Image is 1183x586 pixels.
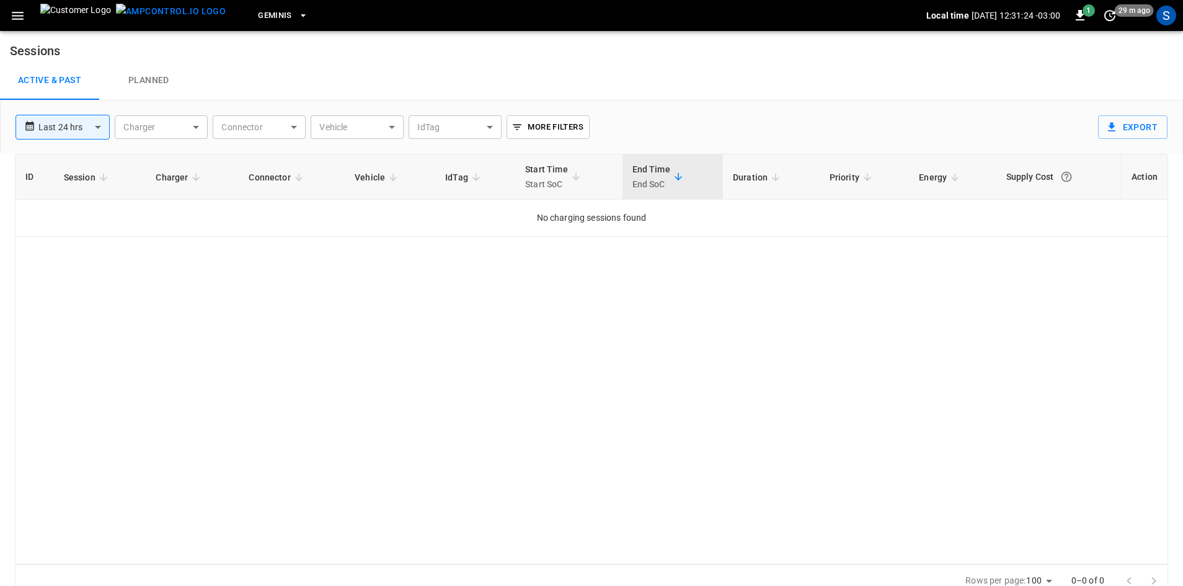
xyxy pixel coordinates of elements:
button: The cost of your charging session based on your supply rates [1055,166,1078,188]
div: Last 24 hrs [38,115,110,139]
button: More Filters [507,115,589,139]
td: No charging sessions found [16,200,1167,237]
div: Supply Cost [1006,166,1112,188]
span: Start TimeStart SoC [525,162,584,192]
a: Planned [99,61,198,100]
span: Energy [919,170,963,185]
div: profile-icon [1156,6,1176,25]
span: Vehicle [355,170,401,185]
button: Geminis [253,4,313,28]
p: Start SoC [525,177,568,192]
p: End SoC [632,177,670,192]
button: Export [1098,115,1167,139]
span: IdTag [445,170,484,185]
th: Action [1121,154,1167,200]
span: Geminis [258,9,292,23]
span: Charger [156,170,204,185]
p: Local time [926,9,969,22]
table: sessions table [16,154,1167,237]
span: 1 [1083,4,1095,17]
span: Session [64,170,112,185]
div: End Time [632,162,670,192]
img: ampcontrol.io logo [116,4,226,19]
span: 29 m ago [1115,4,1154,17]
span: Connector [249,170,306,185]
img: Customer Logo [40,4,111,27]
div: sessions table [15,154,1168,564]
p: [DATE] 12:31:24 -03:00 [972,9,1060,22]
span: End TimeEnd SoC [632,162,686,192]
button: set refresh interval [1100,6,1120,25]
span: Priority [830,170,875,185]
span: Duration [733,170,784,185]
th: ID [16,154,54,200]
div: Start Time [525,162,568,192]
